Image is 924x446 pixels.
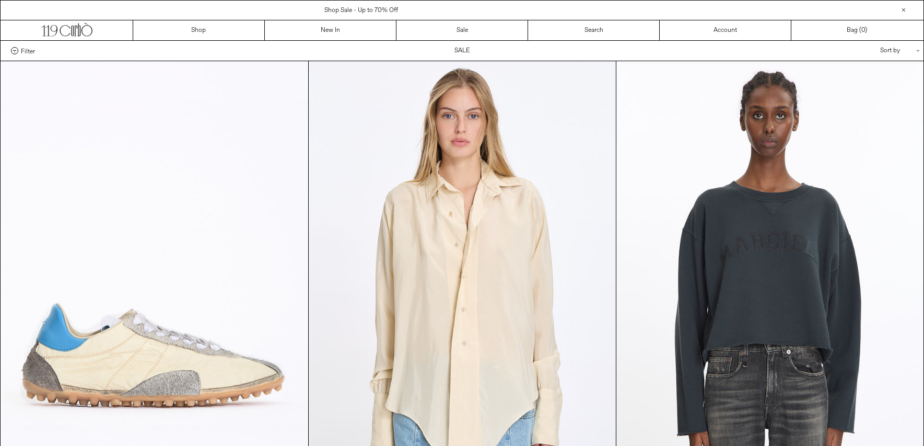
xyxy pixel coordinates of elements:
[528,20,660,40] a: Search
[21,47,35,54] span: Filter
[396,20,528,40] a: Sale
[133,20,265,40] a: Shop
[324,6,398,15] a: Shop Sale - Up to 70% Off
[791,20,923,40] a: Bag ()
[819,41,913,61] div: Sort by
[861,26,865,35] span: 0
[265,20,396,40] a: New In
[660,20,791,40] a: Account
[861,26,867,35] span: )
